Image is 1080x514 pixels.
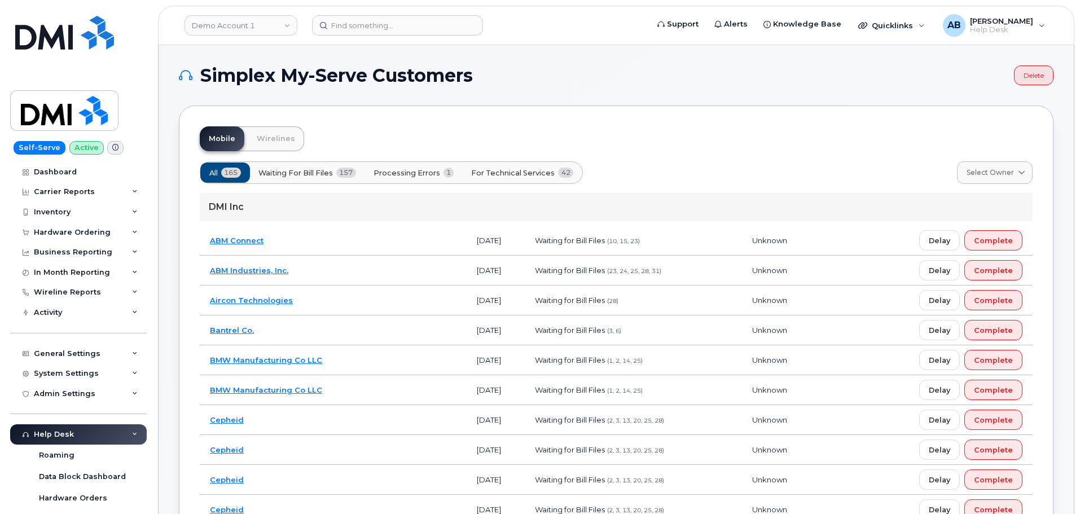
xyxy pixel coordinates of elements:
a: Delete [1014,65,1053,85]
span: Select Owner [967,168,1014,178]
span: Unknown [752,326,787,335]
span: Complete [974,445,1013,455]
a: BMW Manufacturing Co LLC [210,385,322,394]
span: Waiting for Bill Files [535,385,605,394]
span: 1 [444,168,454,178]
button: Delay [919,440,960,460]
span: 157 [336,168,356,178]
td: [DATE] [467,285,525,315]
span: Processing Errors [374,168,440,178]
span: (1, 2, 14, 25) [607,387,643,394]
a: Wirelines [248,126,304,151]
button: Delay [919,260,960,280]
button: Delay [919,290,960,310]
button: Complete [964,350,1022,370]
span: Complete [974,415,1013,425]
span: Delay [929,445,950,455]
span: Waiting for Bill Files [535,505,605,514]
span: Unknown [752,385,787,394]
span: Delay [929,475,950,485]
td: [DATE] [467,345,525,375]
button: Complete [964,410,1022,430]
span: Waiting for Bill Files [535,415,605,424]
a: Cepheid [210,415,244,424]
span: (28) [607,297,618,305]
span: Waiting for Bill Files [535,475,605,484]
span: Waiting for Bill Files [535,296,605,305]
span: Delay [929,385,950,396]
a: Mobile [200,126,244,151]
a: Cepheid [210,445,244,454]
a: Bantrel Co. [210,326,254,335]
span: Delay [929,325,950,336]
td: [DATE] [467,435,525,465]
span: Waiting for Bill Files [535,355,605,364]
span: (2, 3, 13, 20, 25, 28) [607,477,664,484]
span: Waiting for Bill Files [535,236,605,245]
span: (23, 24, 25, 28, 31) [607,267,661,275]
span: 42 [558,168,573,178]
a: Aircon Technologies [210,296,293,305]
span: (2, 3, 13, 20, 25, 28) [607,447,664,454]
span: Complete [974,295,1013,306]
span: Unknown [752,475,787,484]
span: Unknown [752,505,787,514]
span: Unknown [752,415,787,424]
span: Complete [974,475,1013,485]
span: Delay [929,415,950,425]
span: (1, 2, 14, 25) [607,357,643,364]
td: [DATE] [467,405,525,435]
span: Unknown [752,355,787,364]
td: [DATE] [467,465,525,495]
button: Delay [919,410,960,430]
div: DMI Inc [200,193,1033,221]
span: Complete [974,355,1013,366]
span: Delay [929,355,950,366]
span: Unknown [752,266,787,275]
button: Complete [964,260,1022,280]
span: Simplex My-Serve Customers [200,67,473,84]
span: Complete [974,325,1013,336]
span: (2, 3, 13, 20, 25, 28) [607,507,664,514]
span: Complete [974,385,1013,396]
button: Delay [919,350,960,370]
button: Complete [964,290,1022,310]
a: Select Owner [957,161,1033,184]
a: Cepheid [210,505,244,514]
span: For Technical Services [471,168,555,178]
button: Delay [919,380,960,400]
a: ABM Connect [210,236,264,245]
span: Waiting for Bill Files [535,445,605,454]
button: Delay [919,230,960,251]
td: [DATE] [467,226,525,256]
a: Cepheid [210,475,244,484]
span: (2, 3, 13, 20, 25, 28) [607,417,664,424]
td: [DATE] [467,315,525,345]
span: Unknown [752,445,787,454]
span: (3, 6) [607,327,621,335]
a: BMW Manufacturing Co LLC [210,355,322,364]
span: Delay [929,235,950,246]
button: Complete [964,469,1022,490]
button: Delay [919,320,960,340]
span: Waiting for Bill Files [535,326,605,335]
span: Unknown [752,236,787,245]
span: (10, 15, 23) [607,238,640,245]
span: Delay [929,265,950,276]
button: Complete [964,230,1022,251]
a: ABM Industries, Inc. [210,266,288,275]
span: Waiting for Bill Files [535,266,605,275]
button: Complete [964,320,1022,340]
button: Complete [964,380,1022,400]
span: Complete [974,265,1013,276]
span: Unknown [752,296,787,305]
button: Complete [964,440,1022,460]
td: [DATE] [467,375,525,405]
span: Complete [974,235,1013,246]
td: [DATE] [467,256,525,285]
button: Delay [919,469,960,490]
span: Delay [929,295,950,306]
span: Waiting for Bill Files [258,168,333,178]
